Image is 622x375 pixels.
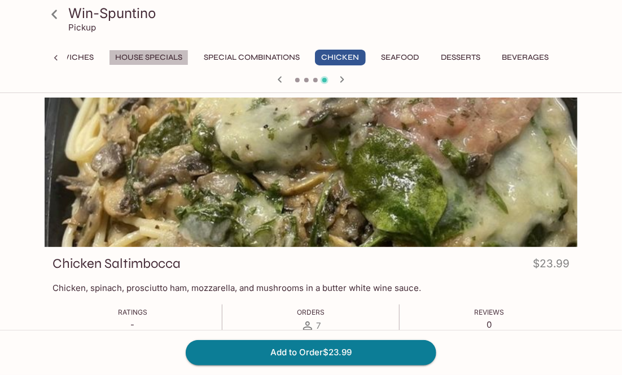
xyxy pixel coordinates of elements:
[68,5,573,22] h3: Win-Spuntino
[317,320,321,331] span: 7
[118,319,147,330] p: -
[68,22,96,33] p: Pickup
[109,50,189,65] button: House Specials
[315,50,366,65] button: Chicken
[474,308,504,316] span: Reviews
[52,283,570,293] p: Chicken, spinach, prosciutto ham, mozzarella, and mushrooms in a butter white wine sauce.
[198,50,306,65] button: Special Combinations
[474,319,504,330] p: 0
[496,50,555,65] button: Beverages
[375,50,426,65] button: Seafood
[533,255,570,277] h4: $23.99
[297,308,325,316] span: Orders
[435,50,487,65] button: Desserts
[45,98,577,247] div: Chicken Saltimbocca
[186,340,436,365] button: Add to Order$23.99
[118,308,147,316] span: Ratings
[52,255,181,272] h3: Chicken Saltimbocca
